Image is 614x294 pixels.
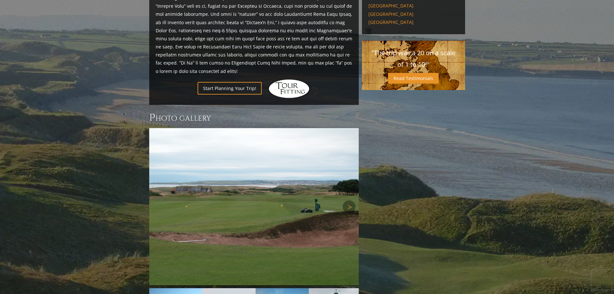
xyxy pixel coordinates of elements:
[368,19,459,25] a: [GEOGRAPHIC_DATA]
[198,82,262,95] a: Start Planning Your Trip!
[149,111,359,124] h3: Photo Gallery
[368,47,459,70] p: "The trip was a 20 on a scale of 1 to 10!"
[368,11,459,17] a: [GEOGRAPHIC_DATA]
[343,200,356,213] a: Next
[268,79,310,98] img: Hidden Links
[388,73,439,84] a: Read Testimonials
[368,3,459,9] a: [GEOGRAPHIC_DATA]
